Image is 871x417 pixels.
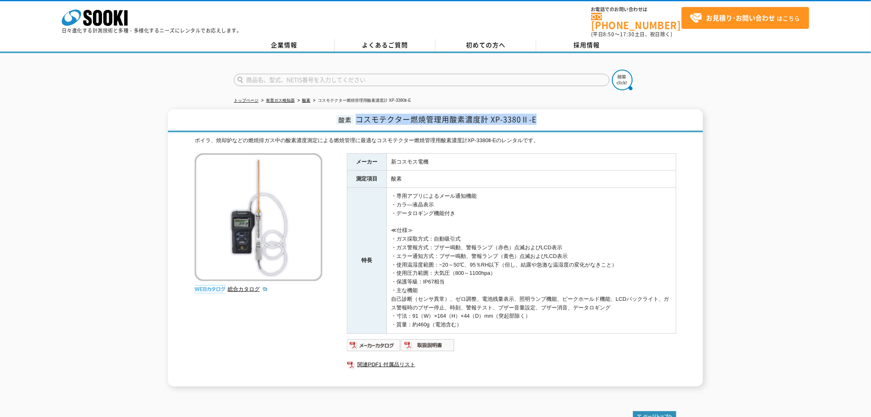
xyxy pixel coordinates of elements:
[706,13,776,23] strong: お見積り･お問い合わせ
[234,98,259,103] a: トップページ
[401,339,455,352] img: 取扱説明書
[401,344,455,350] a: 取扱説明書
[347,359,676,370] a: 関連PDF1 付属品リスト
[302,98,310,103] a: 酸素
[335,39,435,52] a: よくあるご質問
[195,285,226,293] img: webカタログ
[266,98,295,103] a: 有害ガス検知器
[234,74,610,86] input: 商品名、型式、NETIS番号を入力してください
[536,39,637,52] a: 採用情報
[690,12,800,24] span: はこちら
[603,30,615,38] span: 8:50
[387,153,676,171] td: 新コスモス電機
[347,171,387,188] th: 測定項目
[234,39,335,52] a: 企業情報
[347,153,387,171] th: メーカー
[591,7,682,12] span: お電話でのお問い合わせは
[620,30,635,38] span: 17:30
[195,136,676,145] div: ボイラ、焼却炉などの燃焼排ガス中の酸素濃度測定による燃焼管理に最適なコスモテクター燃焼管理用酸素濃度計XP-3380Ⅱ-Eのレンタルです。
[228,286,268,292] a: 総合カタログ
[347,188,387,334] th: 特長
[347,344,401,350] a: メーカーカタログ
[591,30,673,38] span: (平日 ～ 土日、祝日除く)
[347,339,401,352] img: メーカーカタログ
[682,7,809,29] a: お見積り･お問い合わせはこちら
[356,114,537,125] span: コスモテクター燃焼管理用酸素濃度計 XP-3380Ⅱ-E
[387,188,676,334] td: ・専用アプリによるメール通知機能 ・カラ―液晶表示 ・データロギング機能付き ≪仕様≫ ・ガス採取方式：自動吸引式 ・ガス警報方式：ブザー鳴動、警報ランプ（赤色）点滅およびLCD表示 ・エラー通...
[312,96,411,105] li: コスモテクター燃焼管理用酸素濃度計 XP-3380Ⅱ-E
[612,70,633,90] img: btn_search.png
[466,40,506,49] span: 初めての方へ
[387,171,676,188] td: 酸素
[591,13,682,30] a: [PHONE_NUMBER]
[435,39,536,52] a: 初めての方へ
[62,28,242,33] p: 日々進化する計測技術と多種・多様化するニーズにレンタルでお応えします。
[195,153,322,281] img: コスモテクター燃焼管理用酸素濃度計 XP-3380Ⅱ-E
[336,115,354,124] span: 酸素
